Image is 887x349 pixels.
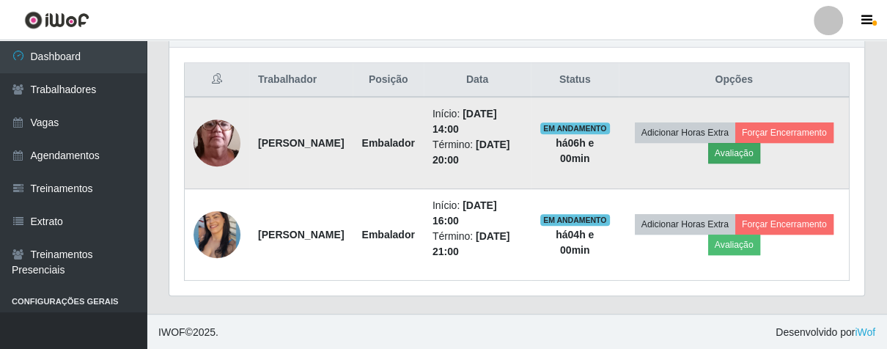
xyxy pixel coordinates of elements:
li: Início: [433,106,522,137]
button: Forçar Encerramento [735,122,833,143]
img: 1754502098226.jpeg [194,205,240,264]
strong: Embalador [361,229,414,240]
th: Trabalhador [249,63,353,98]
th: Posição [353,63,423,98]
strong: [PERSON_NAME] [258,137,344,149]
strong: Embalador [361,137,414,149]
span: © 2025 . [158,325,218,340]
th: Data [424,63,531,98]
th: Status [531,63,619,98]
button: Adicionar Horas Extra [635,122,735,143]
span: EM ANDAMENTO [540,214,610,226]
li: Início: [433,198,522,229]
span: IWOF [158,326,185,338]
strong: há 06 h e 00 min [556,137,594,164]
span: EM ANDAMENTO [540,122,610,134]
button: Avaliação [708,143,760,164]
strong: há 04 h e 00 min [556,229,594,256]
img: CoreUI Logo [24,11,89,29]
time: [DATE] 14:00 [433,108,497,135]
li: Término: [433,229,522,260]
button: Adicionar Horas Extra [635,214,735,235]
img: 1744294731442.jpeg [194,91,240,195]
strong: [PERSON_NAME] [258,229,344,240]
button: Avaliação [708,235,760,255]
th: Opções [619,63,849,98]
span: Desenvolvido por [776,325,875,340]
button: Forçar Encerramento [735,214,833,235]
li: Término: [433,137,522,168]
time: [DATE] 16:00 [433,199,497,227]
a: iWof [855,326,875,338]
